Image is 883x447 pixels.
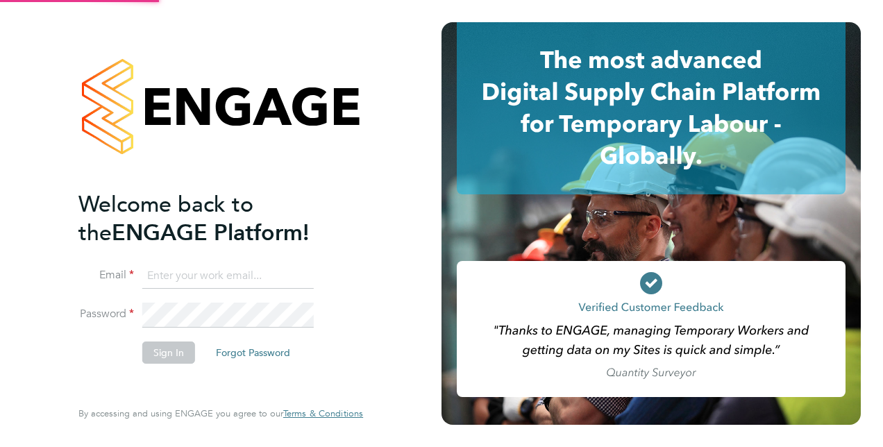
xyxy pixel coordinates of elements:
[78,190,349,247] h2: ENGAGE Platform!
[205,341,301,364] button: Forgot Password
[78,191,253,246] span: Welcome back to the
[142,264,314,289] input: Enter your work email...
[283,408,363,419] a: Terms & Conditions
[78,268,134,282] label: Email
[142,341,195,364] button: Sign In
[78,307,134,321] label: Password
[78,407,363,419] span: By accessing and using ENGAGE you agree to our
[283,407,363,419] span: Terms & Conditions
